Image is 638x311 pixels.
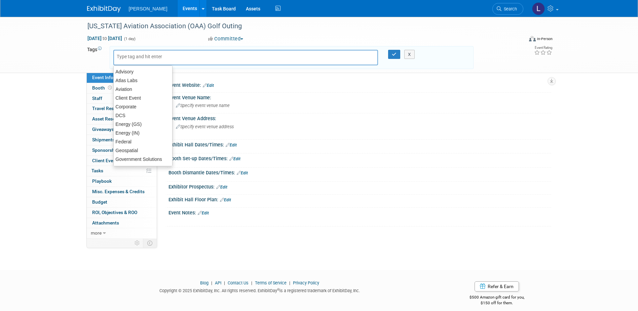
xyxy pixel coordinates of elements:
a: Playbook [87,176,157,186]
span: | [288,280,292,285]
td: Personalize Event Tab Strip [132,239,143,247]
span: to [102,36,108,41]
div: In-Person [537,36,553,41]
div: Advisory [114,67,172,76]
div: Event Venue Name: [168,93,551,101]
div: Event Website: [168,80,551,89]
span: | [250,280,254,285]
a: Asset Reservations [87,114,157,124]
div: Federal [114,137,172,146]
span: Asset Reservations [92,116,132,122]
div: Event Rating [534,46,552,49]
div: Event Format [484,35,553,45]
div: DCS [114,111,172,120]
span: | [210,280,214,285]
a: Edit [229,157,240,161]
div: Exhibit Hall Floor Plan: [168,195,551,203]
a: Staff [87,94,157,104]
a: Attachments [87,218,157,228]
div: Energy (GS) [114,120,172,129]
img: Lindsey Wolanczyk [532,2,545,15]
span: Budget [92,199,107,205]
div: Aviation [114,85,172,94]
a: Misc. Expenses & Credits [87,187,157,197]
span: Booth not reserved yet [107,85,113,90]
sup: ® [277,288,279,291]
span: Attachments [92,220,119,226]
div: Government Solutions [114,155,172,164]
span: ROI, Objectives & ROO [92,210,137,215]
span: Tasks [91,168,103,173]
div: Corporate [114,102,172,111]
button: X [404,50,415,59]
a: Shipments [87,135,157,145]
a: Edit [220,198,231,202]
span: (1 day) [123,37,136,41]
div: GS APAC [114,164,172,172]
span: Booth [92,85,113,91]
div: Copyright © 2025 ExhibitDay, Inc. All rights reserved. ExhibitDay is a registered trademark of Ex... [87,286,433,294]
a: Blog [200,280,209,285]
span: Travel Reservations [92,106,133,111]
a: Refer & Earn [475,281,519,291]
span: Search [501,6,517,11]
div: $500 Amazon gift card for you, [443,290,551,306]
a: Budget [87,197,157,207]
div: Atlas Labs [114,76,172,85]
a: Travel Reservations [87,104,157,114]
a: Search [492,3,523,15]
span: Specify event venue name [176,103,230,108]
a: Contact Us [228,280,249,285]
span: more [91,230,102,236]
div: Exhibitor Prospectus: [168,182,551,191]
div: Client Event [114,94,172,102]
span: Staff [92,96,102,101]
div: Event Notes: [168,208,551,216]
a: Edit [216,185,227,189]
span: Misc. Expenses & Credits [92,189,145,194]
div: Exhibit Hall Dates/Times: [168,140,551,148]
a: Event Information [87,73,157,83]
div: Energy (IN) [114,129,172,137]
a: Edit [198,211,209,215]
div: Booth Set-up Dates/Times: [168,153,551,162]
a: Client Event [87,156,157,166]
span: Giveaways [92,127,114,132]
a: Edit [226,143,237,147]
a: API [215,280,221,285]
span: Specify event venue address [176,124,234,129]
span: Shipments [92,137,115,142]
img: Format-Inperson.png [529,36,536,41]
a: Giveaways [87,125,157,135]
a: Booth [87,83,157,93]
a: Tasks [87,166,157,176]
span: Sponsorships [92,147,121,153]
div: [US_STATE] Aviation Association (OAA) Golf Outing [85,20,513,32]
div: Booth Dismantle Dates/Times: [168,168,551,176]
span: | [222,280,227,285]
img: ExhibitDay [87,6,121,12]
div: $150 off for them. [443,300,551,306]
td: Tags [87,46,104,69]
button: Committed [206,35,246,42]
a: Privacy Policy [293,280,319,285]
div: Event Venue Address: [168,113,551,122]
a: Edit [203,83,214,88]
a: ROI, Objectives & ROO [87,208,157,218]
a: Edit [237,171,248,175]
a: Sponsorships [87,145,157,155]
a: more [87,228,157,238]
span: Playbook [92,178,112,184]
td: Toggle Event Tabs [143,239,157,247]
input: Type tag and hit enter [117,53,171,60]
div: Geospatial [114,146,172,155]
span: Event Information [92,75,130,80]
span: Client Event [92,158,117,163]
span: [PERSON_NAME] [129,6,167,11]
a: Terms of Service [255,280,287,285]
span: [DATE] [DATE] [87,35,122,41]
